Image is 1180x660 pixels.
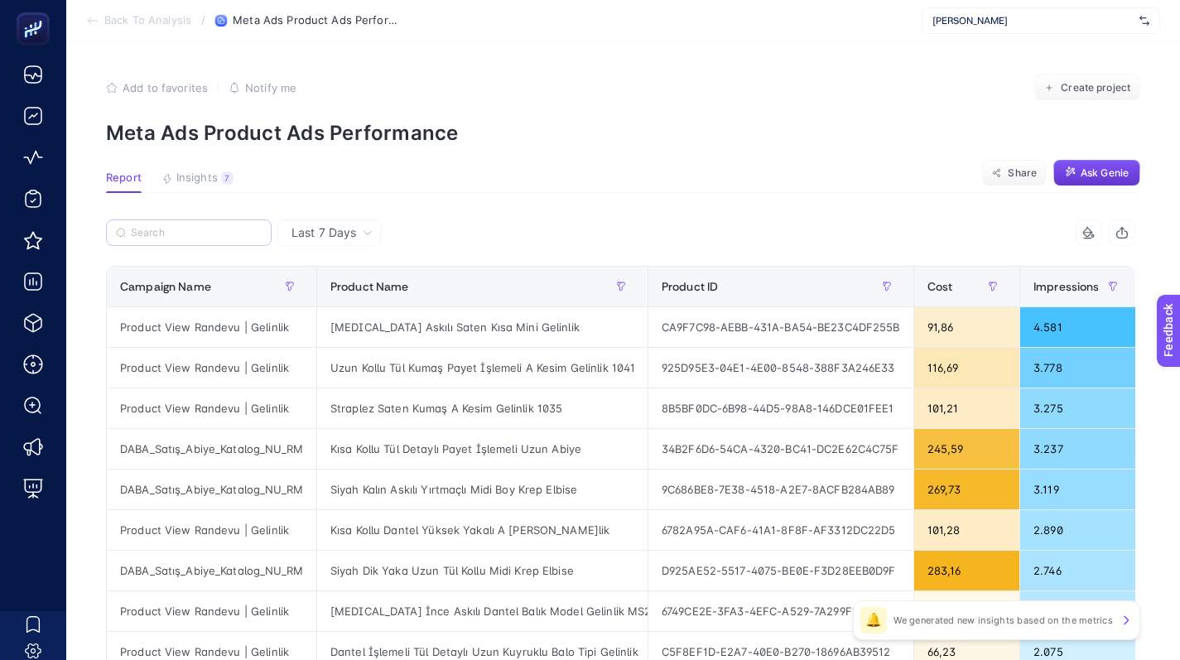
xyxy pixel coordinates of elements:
[317,348,648,388] div: Uzun Kollu Tül Kumaş Payet İşlemeli A Kesim Gelinlik 1041
[648,348,913,388] div: 925D95E3-04E1-4E00-8548-388F3A246E33
[317,307,648,347] div: [MEDICAL_DATA] Askılı Saten Kısa Mini Gelinlik
[1020,388,1139,428] div: 3.275
[914,510,1019,550] div: 101,28
[131,227,262,239] input: Search
[860,607,887,634] div: 🔔
[927,280,953,293] span: Cost
[107,551,316,590] div: DABA_Satış_Abiye_Katalog_NU_RM
[893,614,1113,627] p: We generated new insights based on the metrics
[914,348,1019,388] div: 116,69
[330,280,409,293] span: Product Name
[1020,591,1139,631] div: 2.567
[106,171,142,185] span: Report
[176,171,218,185] span: Insights
[1020,470,1139,509] div: 3.119
[662,280,718,293] span: Product ID
[648,551,913,590] div: D925AE52-5517-4075-BE0E-F3D28EEB0D9F
[914,591,1019,631] div: 63,20
[648,510,913,550] div: 6782A95A-CAF6-41A1-8F8F-AF3312DC22D5
[201,13,205,26] span: /
[10,5,63,18] span: Feedback
[1020,510,1139,550] div: 2.890
[914,429,1019,469] div: 245,59
[648,307,913,347] div: CA9F7C98-AEBB-431A-BA54-BE23C4DF255B
[317,470,648,509] div: Siyah Kalın Askılı Yırtmaçlı Midi Boy Krep Elbise
[317,429,648,469] div: Kısa Kollu Tül Detaylı Payet İşlemeli Uzun Abiye
[107,591,316,631] div: Product View Randevu | Gelinlik
[104,14,191,27] span: Back To Analysis
[106,81,208,94] button: Add to favorites
[221,171,234,185] div: 7
[233,14,398,27] span: Meta Ads Product Ads Performance
[1020,429,1139,469] div: 3.237
[1061,81,1130,94] span: Create project
[107,348,316,388] div: Product View Randevu | Gelinlik
[914,551,1019,590] div: 283,16
[123,81,208,94] span: Add to favorites
[1020,348,1139,388] div: 3.778
[1053,160,1140,186] button: Ask Genie
[107,510,316,550] div: Product View Randevu | Gelinlik
[317,551,648,590] div: Siyah Dik Yaka Uzun Tül Kollu Midi Krep Elbise
[107,307,316,347] div: Product View Randevu | Gelinlik
[648,388,913,428] div: 8B5BF0DC-6B98-44D5-98A8-146DCE01FEE1
[107,429,316,469] div: DABA_Satış_Abiye_Katalog_NU_RM
[1020,551,1139,590] div: 2.746
[107,388,316,428] div: Product View Randevu | Gelinlik
[317,510,648,550] div: Kısa Kollu Dantel Yüksek Yakalı A [PERSON_NAME]lik
[1139,12,1149,29] img: svg%3e
[317,591,648,631] div: [MEDICAL_DATA] İnce Askılı Dantel Balık Model Gelinlik MS251255
[1033,280,1100,293] span: Impressions
[1020,307,1139,347] div: 4.581
[1081,166,1129,180] span: Ask Genie
[317,388,648,428] div: Straplez Saten Kumaş A Kesim Gelinlik 1035
[107,470,316,509] div: DABA_Satış_Abiye_Katalog_NU_RM
[1008,166,1037,180] span: Share
[1034,75,1140,101] button: Create project
[648,591,913,631] div: 6749CE2E-3FA3-4EFC-A529-7A299F966B15
[229,81,296,94] button: Notify me
[648,470,913,509] div: 9C686BE8-7E38-4518-A2E7-8ACFB284AB89
[106,121,1140,145] p: Meta Ads Product Ads Performance
[982,160,1047,186] button: Share
[914,307,1019,347] div: 91,86
[648,429,913,469] div: 34B2F6D6-54CA-4320-BC41-DC2E62C4C75F
[932,14,1133,27] span: [PERSON_NAME]
[291,224,356,241] span: Last 7 Days
[120,280,211,293] span: Campaign Name
[914,470,1019,509] div: 269,73
[914,388,1019,428] div: 101,21
[245,81,296,94] span: Notify me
